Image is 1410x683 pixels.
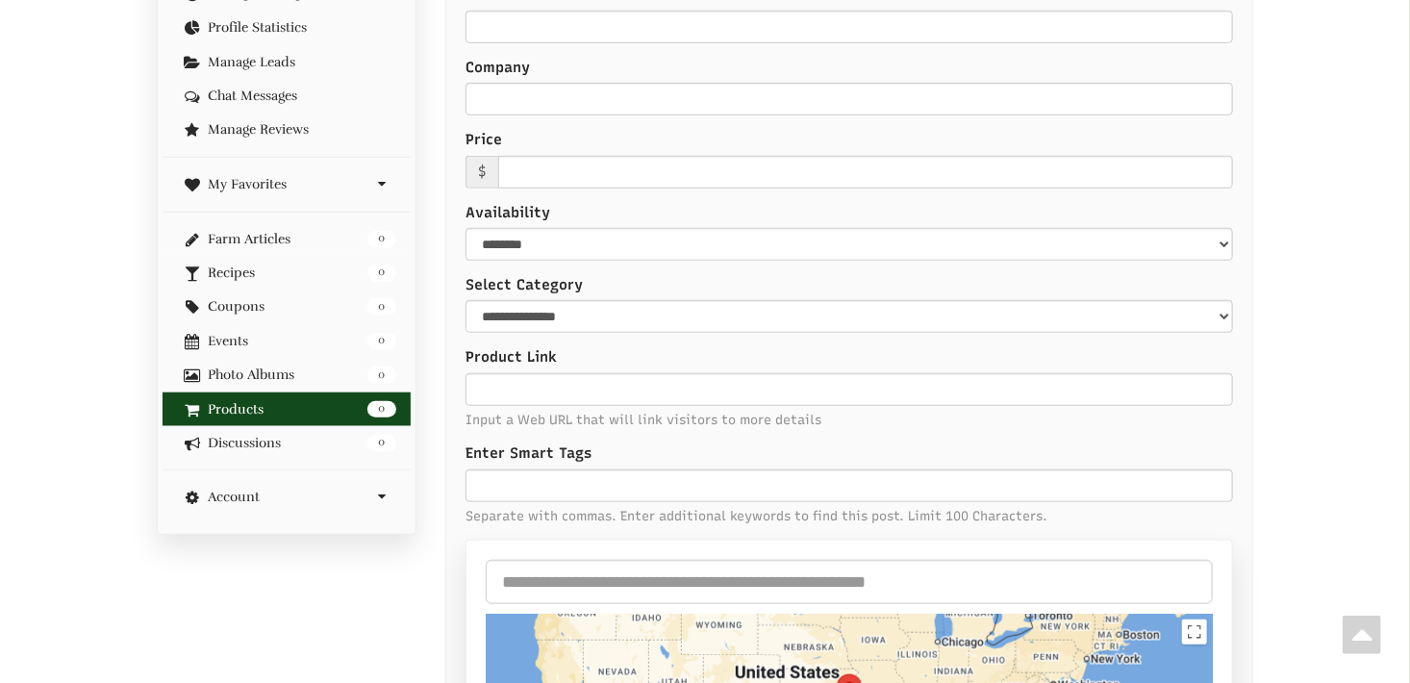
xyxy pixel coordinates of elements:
a: 0 Discussions [177,436,396,450]
a: Manage Reviews [177,122,396,137]
span: 0 [367,231,396,248]
span: 0 [367,333,396,350]
a: My Favorites [177,177,396,191]
a: 0 Events [177,334,396,348]
a: 0 Coupons [177,299,396,314]
label: Product Link [466,347,1233,367]
a: 0 Photo Albums [177,367,396,382]
label: Availability [466,203,1233,223]
a: Chat Messages [177,89,396,103]
select: select-1 [466,300,1233,333]
button: Toggle fullscreen view [1182,620,1207,645]
label: Enter Smart Tags [466,443,1233,464]
span: Separate with commas. Enter additional keywords to find this post. Limit 100 Characters. [466,507,1233,525]
span: 0 [367,401,396,418]
label: Price [466,130,1233,150]
span: 0 [367,298,396,316]
a: 0 Products [177,402,396,417]
a: Manage Leads [177,55,396,69]
span: Input a Web URL that will link visitors to more details [466,411,1233,429]
a: Profile Statistics [177,20,396,35]
label: Select Category [466,275,1233,295]
select: product_album_fields_331-element-15-1 [466,228,1233,261]
a: 0 Farm Articles [177,232,396,246]
label: Company [466,58,1233,78]
span: 0 [367,367,396,384]
span: 0 [367,435,396,452]
a: 0 Recipes [177,266,396,280]
span: $ [466,156,498,189]
span: 0 [367,265,396,282]
a: Account [177,490,396,504]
